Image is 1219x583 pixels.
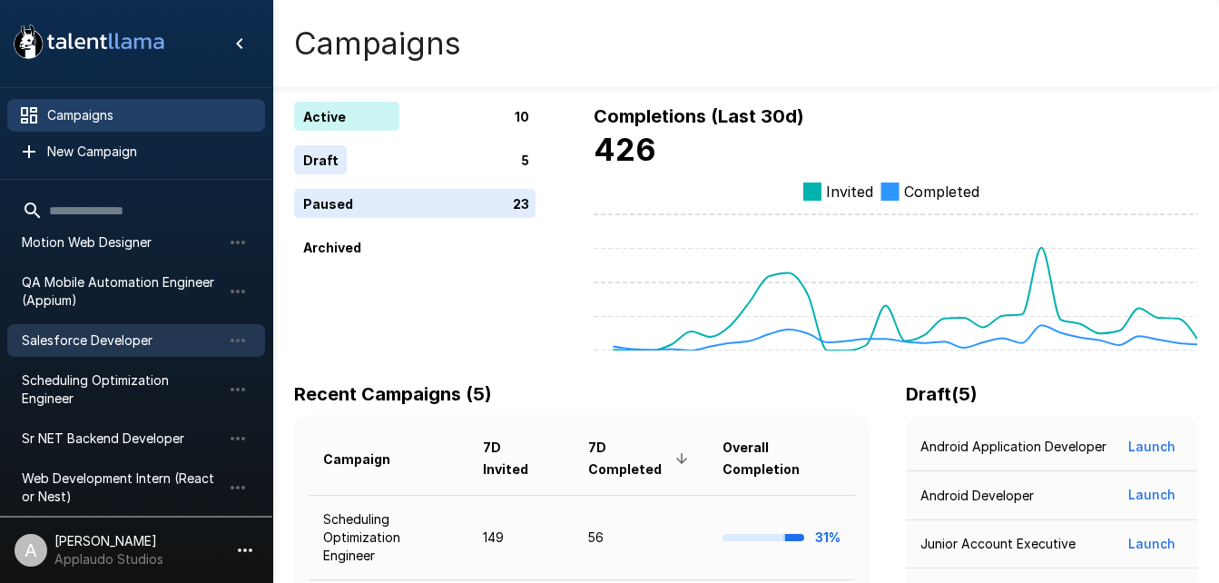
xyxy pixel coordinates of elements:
b: 31% [815,529,841,545]
td: 56 [574,495,707,579]
span: Campaign [323,449,414,470]
b: Recent Campaigns (5) [294,383,492,405]
span: 7D Completed [588,437,693,480]
p: Junior Account Executive [920,535,1076,553]
button: Launch [1121,430,1183,464]
button: Launch [1121,479,1183,512]
span: Overall Completion [723,437,841,480]
td: Scheduling Optimization Engineer [309,495,468,579]
button: Launch [1121,528,1183,561]
p: Android Developer [920,487,1034,505]
p: 23 [513,194,529,213]
b: Draft ( 5 ) [906,383,978,405]
b: 426 [594,131,656,168]
p: 10 [515,107,529,126]
p: Android Application Developer [920,438,1106,456]
span: 7D Invited [483,437,559,480]
td: 149 [468,495,574,579]
h4: Campaigns [294,25,461,63]
p: 5 [521,151,529,170]
b: Completions (Last 30d) [594,105,804,127]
